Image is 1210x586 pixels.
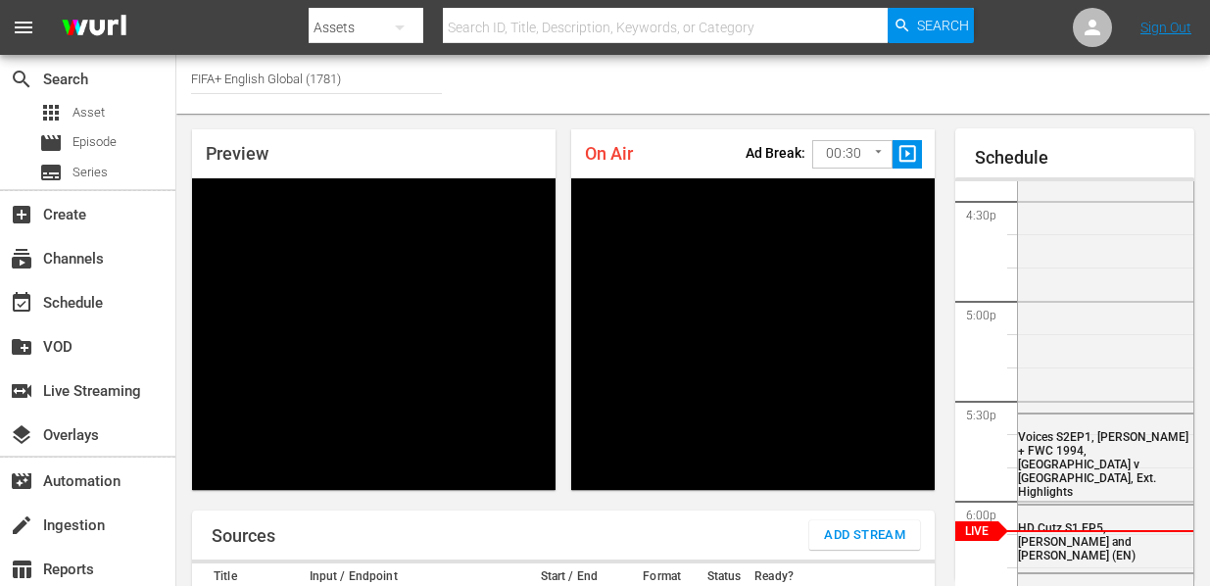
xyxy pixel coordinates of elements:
a: Sign Out [1140,20,1191,35]
span: Automation [10,469,33,493]
span: Create [10,203,33,226]
span: Search [10,68,33,91]
span: slideshow_sharp [896,143,919,166]
span: VOD [10,335,33,359]
div: 00:30 [812,135,893,172]
span: Reports [10,558,33,581]
button: Add Stream [809,520,920,550]
span: Overlays [10,423,33,447]
span: Search [917,8,969,43]
div: Video Player [192,178,556,490]
span: Series [73,163,108,182]
button: Search [888,8,974,43]
span: Episode [73,132,117,152]
span: Series [39,161,63,184]
span: Schedule [10,291,33,315]
span: On Air [585,143,633,164]
span: Add Stream [824,524,905,547]
span: Asset [73,103,105,122]
span: Episode [39,131,63,155]
span: HD Cutz S1 EP5, [PERSON_NAME] and [PERSON_NAME] (EN) [1018,521,1136,562]
img: ans4CAIJ8jUAAAAAAAAAAAAAAAAAAAAAAAAgQb4GAAAAAAAAAAAAAAAAAAAAAAAAJMjXAAAAAAAAAAAAAAAAAAAAAAAAgAT5G... [47,5,141,51]
span: Preview [206,143,268,164]
p: Ad Break: [746,145,805,161]
div: Video Player [571,178,935,490]
h1: Schedule [975,148,1194,168]
h1: Sources [212,526,275,546]
span: Live Streaming [10,379,33,403]
span: Channels [10,247,33,270]
span: Voices S2EP1, [PERSON_NAME] + FWC 1994, [GEOGRAPHIC_DATA] v [GEOGRAPHIC_DATA], Ext. Highlights [1018,430,1188,499]
span: Ingestion [10,513,33,537]
span: Asset [39,101,63,124]
span: menu [12,16,35,39]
